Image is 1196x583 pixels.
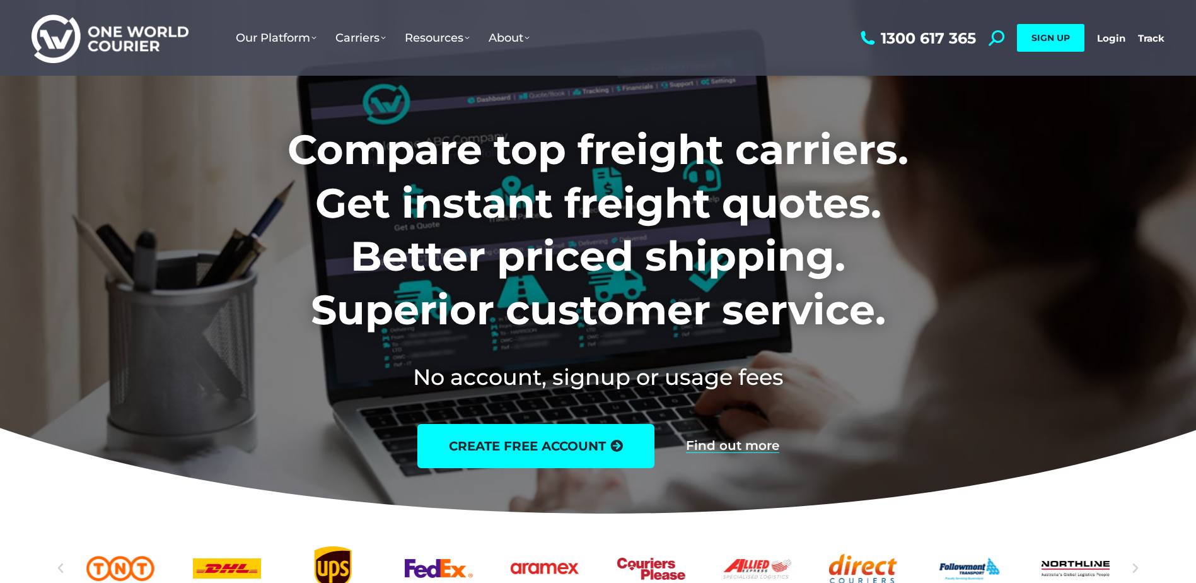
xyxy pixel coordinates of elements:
span: About [489,31,530,45]
a: Resources [395,18,479,57]
h1: Compare top freight carriers. Get instant freight quotes. Better priced shipping. Superior custom... [204,123,992,336]
img: One World Courier [32,13,189,64]
a: Login [1097,32,1125,44]
a: create free account [417,424,654,468]
h2: No account, signup or usage fees [204,362,992,392]
span: Our Platform [236,31,316,45]
a: Find out more [686,439,779,453]
span: Carriers [335,31,386,45]
a: Track [1138,32,1164,44]
a: 1300 617 365 [857,30,976,46]
a: SIGN UP [1017,24,1084,52]
a: Our Platform [226,18,326,57]
a: Carriers [326,18,395,57]
span: SIGN UP [1031,32,1070,44]
a: About [479,18,539,57]
span: Resources [405,31,470,45]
